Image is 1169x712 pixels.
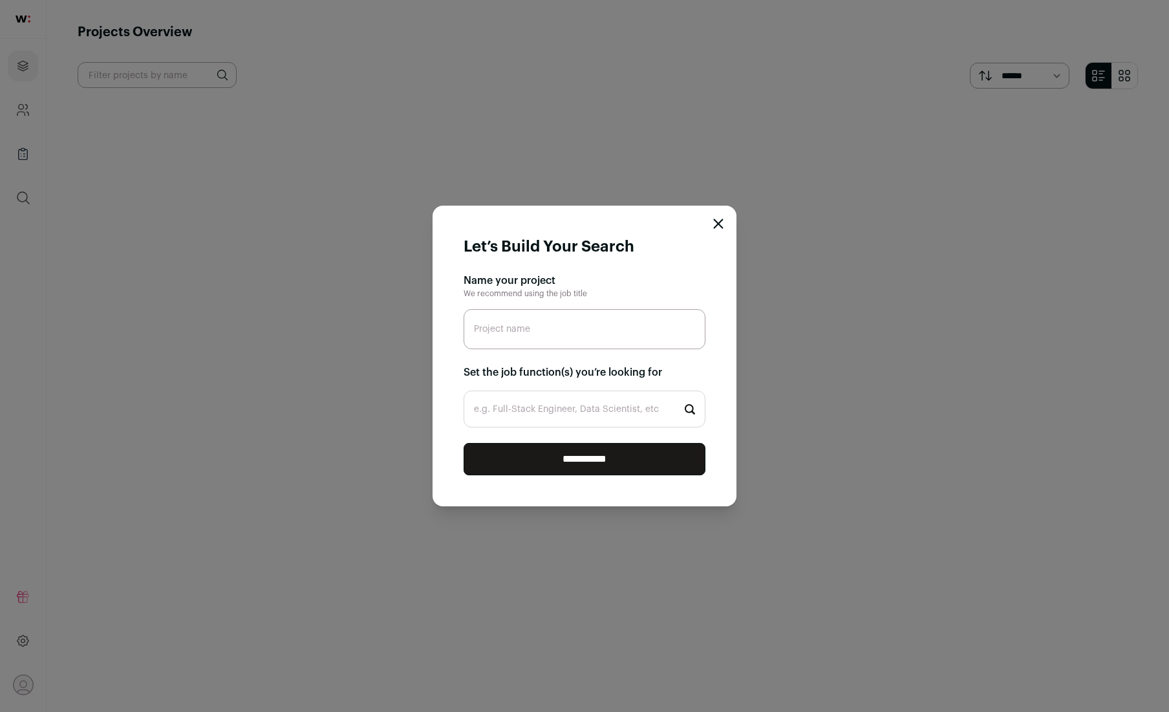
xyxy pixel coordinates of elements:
[464,391,705,427] input: Start typing...
[464,237,634,257] h1: Let’s Build Your Search
[464,273,705,288] h2: Name your project
[464,309,705,349] input: Project name
[713,219,724,229] button: Close modal
[464,365,705,380] h2: Set the job function(s) you’re looking for
[464,290,587,297] span: We recommend using the job title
